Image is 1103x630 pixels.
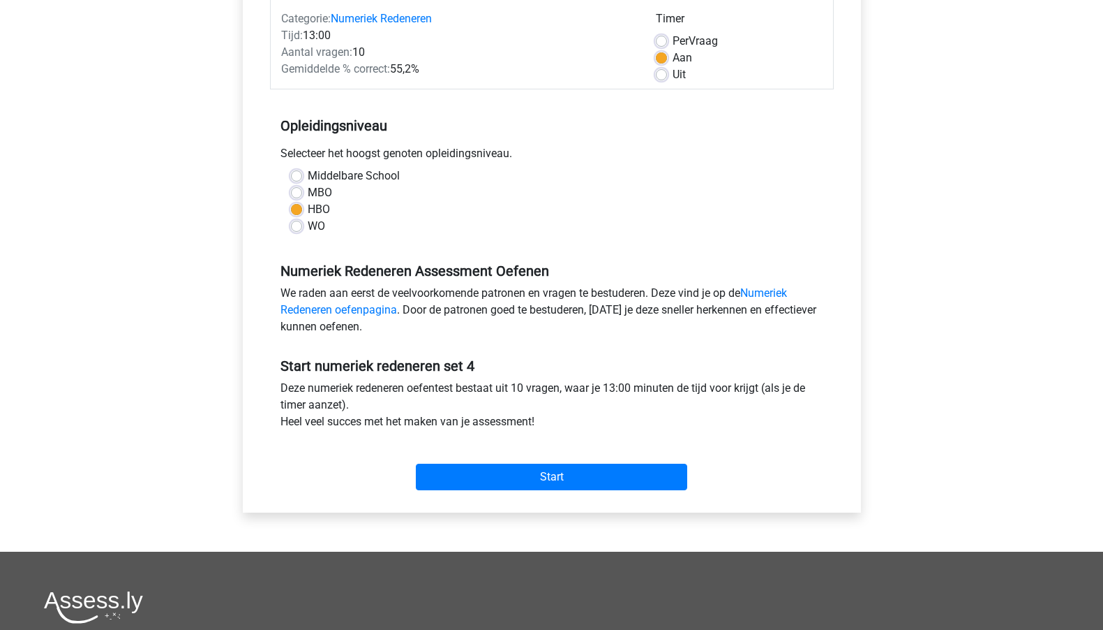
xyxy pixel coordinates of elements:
[280,286,787,316] a: Numeriek Redeneren oefenpagina
[673,50,692,66] label: Aan
[280,112,823,140] h5: Opleidingsniveau
[673,33,718,50] label: Vraag
[271,27,645,44] div: 13:00
[281,12,331,25] span: Categorie:
[673,66,686,83] label: Uit
[331,12,432,25] a: Numeriek Redeneren
[308,201,330,218] label: HBO
[280,358,823,374] h5: Start numeriek redeneren set 4
[270,380,834,436] div: Deze numeriek redeneren oefentest bestaat uit 10 vragen, waar je 13:00 minuten de tijd voor krijg...
[656,10,823,33] div: Timer
[44,591,143,624] img: Assessly logo
[281,29,303,42] span: Tijd:
[308,184,332,201] label: MBO
[280,263,823,279] h5: Numeriek Redeneren Assessment Oefenen
[270,145,834,168] div: Selecteer het hoogst genoten opleidingsniveau.
[281,62,390,75] span: Gemiddelde % correct:
[271,44,645,61] div: 10
[673,34,689,47] span: Per
[270,285,834,341] div: We raden aan eerst de veelvoorkomende patronen en vragen te bestuderen. Deze vind je op de . Door...
[308,218,325,235] label: WO
[281,45,352,59] span: Aantal vragen:
[416,464,687,490] input: Start
[271,61,645,78] div: 55,2%
[308,168,400,184] label: Middelbare School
